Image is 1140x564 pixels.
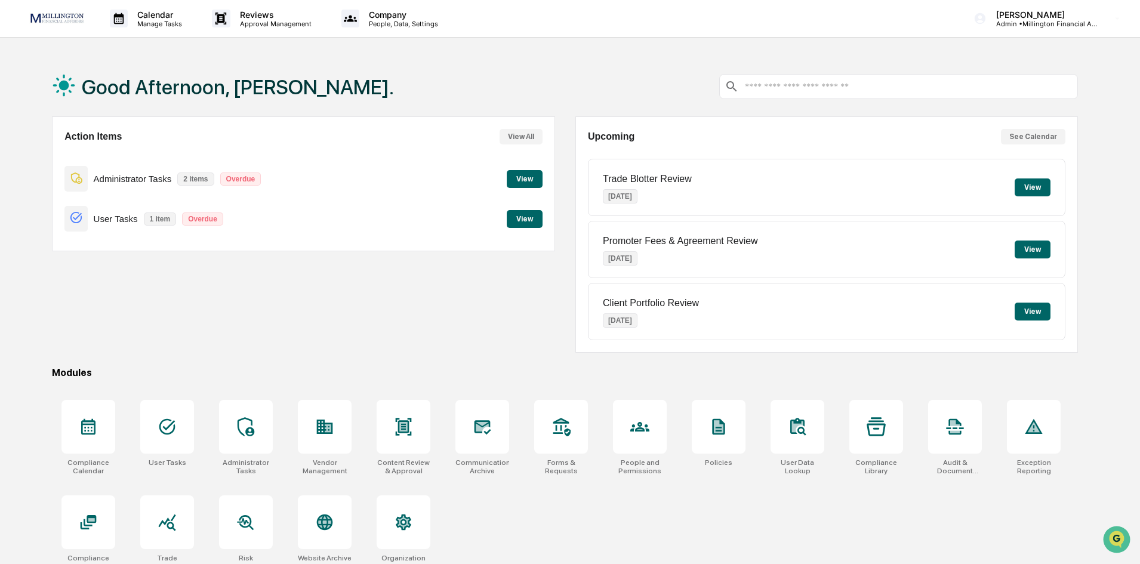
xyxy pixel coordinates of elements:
[128,10,188,20] p: Calendar
[219,458,273,475] div: Administrator Tasks
[82,75,394,99] h1: Good Afternoon, [PERSON_NAME].
[1015,241,1050,258] button: View
[98,150,148,162] span: Attestations
[1102,525,1134,557] iframe: Open customer support
[220,172,261,186] p: Overdue
[12,25,217,44] p: How can we help?
[149,458,186,467] div: User Tasks
[603,189,637,204] p: [DATE]
[1001,129,1065,144] button: See Calendar
[1015,178,1050,196] button: View
[24,173,75,185] span: Data Lookup
[603,298,699,309] p: Client Portfolio Review
[94,214,138,224] p: User Tasks
[177,172,214,186] p: 2 items
[500,129,543,144] button: View All
[119,202,144,211] span: Pylon
[1015,303,1050,320] button: View
[12,152,21,161] div: 🖐️
[64,131,122,142] h2: Action Items
[87,152,96,161] div: 🗄️
[182,212,223,226] p: Overdue
[507,172,543,184] a: View
[41,91,196,103] div: Start new chat
[613,458,667,475] div: People and Permissions
[52,367,1078,378] div: Modules
[203,95,217,109] button: Start new chat
[928,458,982,475] div: Audit & Document Logs
[534,458,588,475] div: Forms & Requests
[298,554,352,562] div: Website Archive
[507,212,543,224] a: View
[84,202,144,211] a: Powered byPylon
[12,174,21,184] div: 🔎
[771,458,824,475] div: User Data Lookup
[359,10,444,20] p: Company
[24,150,77,162] span: Preclearance
[507,210,543,228] button: View
[603,174,692,184] p: Trade Blotter Review
[94,174,172,184] p: Administrator Tasks
[230,20,318,28] p: Approval Management
[455,458,509,475] div: Communications Archive
[298,458,352,475] div: Vendor Management
[507,170,543,188] button: View
[144,212,177,226] p: 1 item
[359,20,444,28] p: People, Data, Settings
[588,131,634,142] h2: Upcoming
[12,91,33,113] img: 1746055101610-c473b297-6a78-478c-a979-82029cc54cd1
[29,12,86,25] img: logo
[230,10,318,20] p: Reviews
[61,458,115,475] div: Compliance Calendar
[41,103,151,113] div: We're available if you need us!
[603,236,758,246] p: Promoter Fees & Agreement Review
[849,458,903,475] div: Compliance Library
[603,313,637,328] p: [DATE]
[987,20,1098,28] p: Admin • Millington Financial Advisors, LLC
[7,168,80,190] a: 🔎Data Lookup
[1007,458,1061,475] div: Exception Reporting
[603,251,637,266] p: [DATE]
[128,20,188,28] p: Manage Tasks
[987,10,1098,20] p: [PERSON_NAME]
[82,146,153,167] a: 🗄️Attestations
[705,458,732,467] div: Policies
[377,458,430,475] div: Content Review & Approval
[7,146,82,167] a: 🖐️Preclearance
